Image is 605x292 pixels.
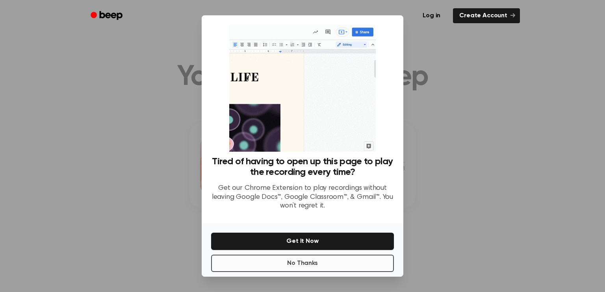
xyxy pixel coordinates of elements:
[453,8,520,23] a: Create Account
[415,7,448,25] a: Log in
[229,25,375,152] img: Beep extension in action
[211,156,394,178] h3: Tired of having to open up this page to play the recording every time?
[211,184,394,211] p: Get our Chrome Extension to play recordings without leaving Google Docs™, Google Classroom™, & Gm...
[211,255,394,272] button: No Thanks
[85,8,130,24] a: Beep
[211,233,394,250] button: Get It Now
